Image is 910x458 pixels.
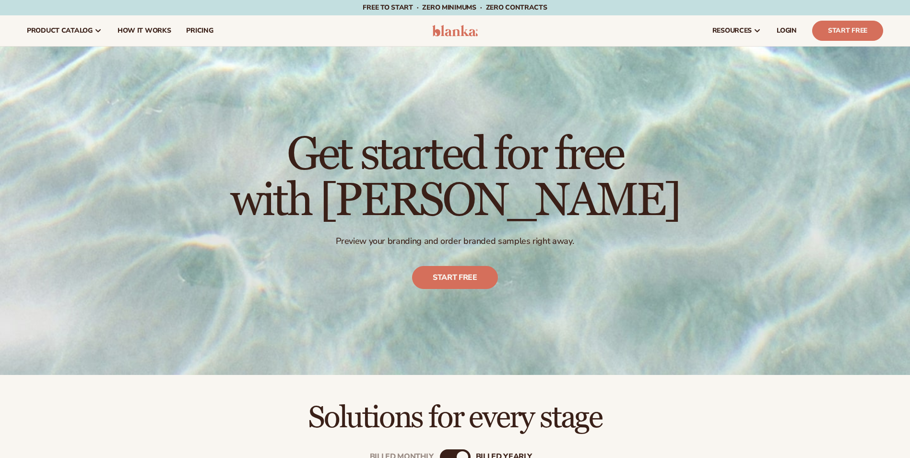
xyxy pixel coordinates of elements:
img: logo [432,25,478,36]
h1: Get started for free with [PERSON_NAME] [230,132,680,224]
a: Start free [412,266,498,289]
span: resources [712,27,752,35]
a: product catalog [19,15,110,46]
a: LOGIN [769,15,804,46]
span: pricing [186,27,213,35]
span: product catalog [27,27,93,35]
h2: Solutions for every stage [27,402,883,434]
p: Preview your branding and order branded samples right away. [230,236,680,247]
a: resources [705,15,769,46]
span: Free to start · ZERO minimums · ZERO contracts [363,3,547,12]
a: pricing [178,15,221,46]
span: How It Works [118,27,171,35]
a: Start Free [812,21,883,41]
span: LOGIN [777,27,797,35]
a: How It Works [110,15,179,46]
